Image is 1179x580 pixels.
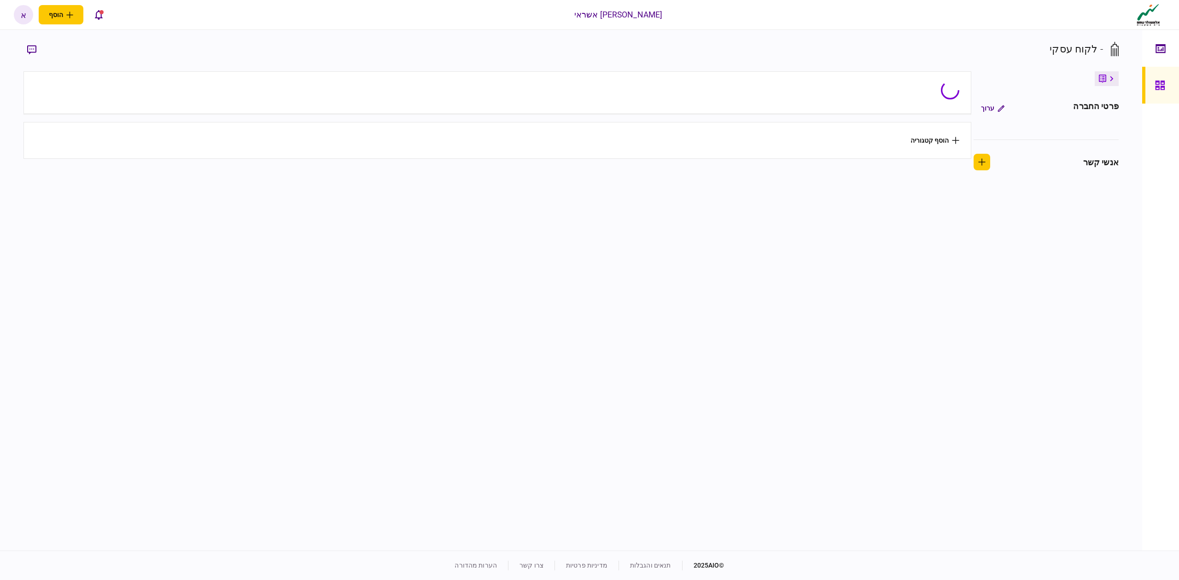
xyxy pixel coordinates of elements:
[1135,3,1162,26] img: client company logo
[519,562,543,569] a: צרו קשר
[1083,156,1119,168] div: אנשי קשר
[566,562,607,569] a: מדיניות פרטיות
[14,5,33,24] button: א
[630,562,671,569] a: תנאים והגבלות
[974,100,1012,116] button: ערוך
[1073,100,1118,116] div: פרטי החברה
[89,5,108,24] button: פתח רשימת התראות
[39,5,83,24] button: פתח תפריט להוספת לקוח
[911,137,959,144] button: הוסף קטגוריה
[1050,41,1103,57] div: - לקוח עסקי
[574,9,663,21] div: [PERSON_NAME] אשראי
[682,561,724,570] div: © 2025 AIO
[455,562,497,569] a: הערות מהדורה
